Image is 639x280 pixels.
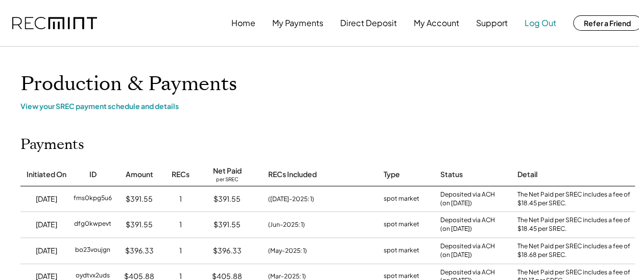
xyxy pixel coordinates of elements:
[384,169,400,180] div: Type
[74,194,112,204] div: fms0kpg5u6
[231,13,255,33] button: Home
[272,13,323,33] button: My Payments
[36,220,57,230] div: [DATE]
[216,176,239,184] div: per SREC
[517,169,537,180] div: Detail
[126,220,153,230] div: $391.55
[525,13,556,33] button: Log Out
[172,169,190,180] div: RECs
[340,13,397,33] button: Direct Deposit
[179,194,182,204] div: 1
[89,169,97,180] div: ID
[20,136,84,154] h2: Payments
[268,220,305,229] div: (Jun-2025: 1)
[517,216,635,233] div: The Net Paid per SREC includes a fee of $18.45 per SREC.
[214,220,241,230] div: $391.55
[74,220,111,230] div: dfg0kwpevt
[179,246,182,256] div: 1
[12,17,97,30] img: recmint-logotype%403x.png
[36,194,57,204] div: [DATE]
[75,246,110,256] div: bo23voujgn
[440,216,495,233] div: Deposited via ACH (on [DATE])
[384,194,419,204] div: spot market
[179,220,182,230] div: 1
[125,246,154,256] div: $396.33
[384,246,419,256] div: spot market
[517,242,635,260] div: The Net Paid per SREC includes a fee of $18.68 per SREC.
[20,72,633,96] h1: Production & Payments
[27,169,66,180] div: Initiated On
[268,195,314,204] div: ([DATE]-2025: 1)
[517,190,635,208] div: The Net Paid per SREC includes a fee of $18.45 per SREC.
[476,13,508,33] button: Support
[20,101,633,111] div: View your SREC payment schedule and details
[268,246,307,255] div: (May-2025: 1)
[36,246,57,256] div: [DATE]
[213,246,242,256] div: $396.33
[126,194,153,204] div: $391.55
[213,166,242,176] div: Net Paid
[214,194,241,204] div: $391.55
[414,13,459,33] button: My Account
[268,169,317,180] div: RECs Included
[440,190,495,208] div: Deposited via ACH (on [DATE])
[126,169,153,180] div: Amount
[440,242,495,260] div: Deposited via ACH (on [DATE])
[384,220,419,230] div: spot market
[440,169,463,180] div: Status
